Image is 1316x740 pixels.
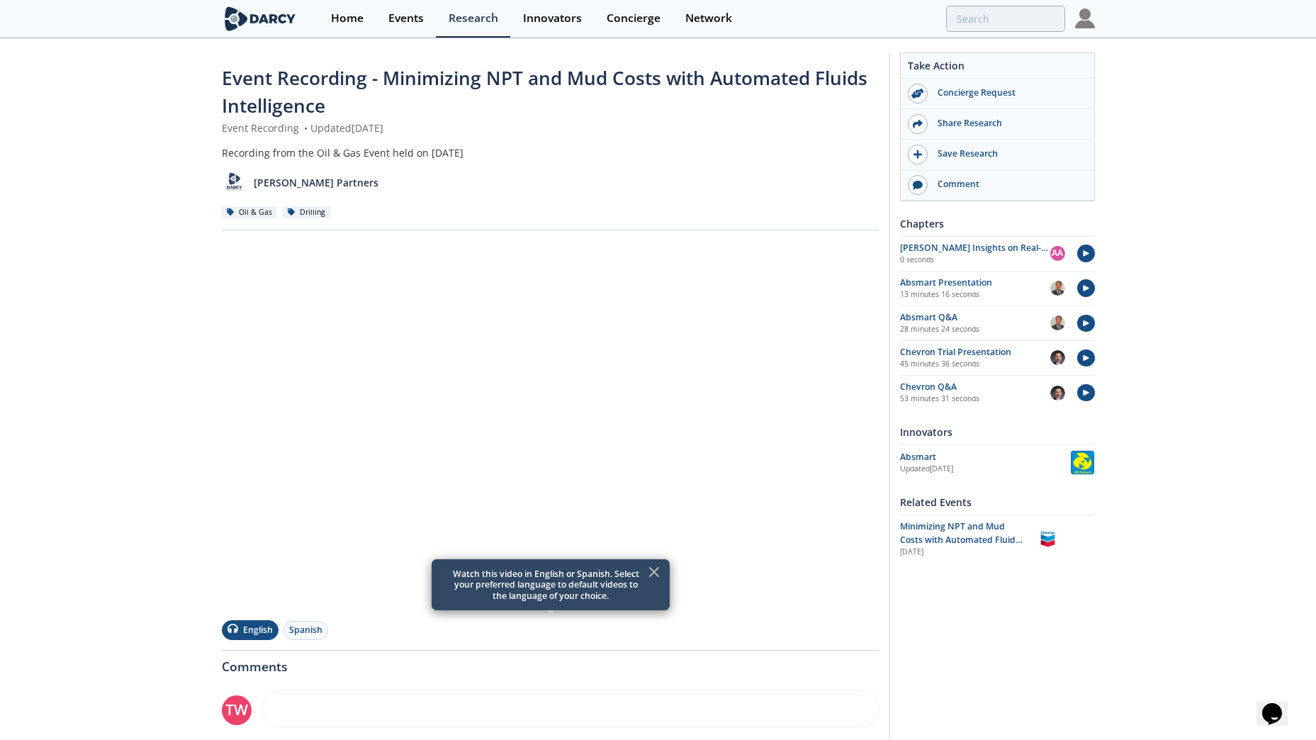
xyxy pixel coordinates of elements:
[1050,246,1065,261] div: AA
[222,651,879,673] div: Comments
[222,120,879,135] div: Event Recording Updated [DATE]
[1070,450,1095,475] img: Absmart
[1256,683,1302,726] iframe: chat widget
[928,178,1086,191] div: Comment
[900,254,1050,266] p: 0 seconds
[900,276,1050,289] div: Absmart Presentation
[222,65,867,118] span: Event Recording - Minimizing NPT and Mud Costs with Automated Fluids Intelligence
[900,420,1095,444] div: Innovators
[685,13,732,24] div: Network
[946,6,1065,32] input: Advanced Search
[900,520,1095,558] a: Minimizing NPT and Mud Costs with Automated Fluids Intelligence [DATE] Chevron
[1077,279,1095,297] img: play-chapters.svg
[331,13,364,24] div: Home
[449,13,498,24] div: Research
[1050,281,1065,296] img: f391ab45-d698-4384-b787-576124f63af6
[900,324,1050,335] p: 28 minutes 24 seconds
[1075,9,1095,28] img: Profile
[928,117,1086,130] div: Share Research
[222,620,279,640] button: English
[254,175,378,190] p: [PERSON_NAME] Partners
[928,86,1086,99] div: Concierge Request
[1050,386,1065,400] img: 0796ef69-b90a-4e68-ba11-5d0191a10bb8
[901,58,1094,79] div: Take Action
[928,147,1086,160] div: Save Research
[1050,350,1065,365] img: 0796ef69-b90a-4e68-ba11-5d0191a10bb8
[302,121,310,135] span: •
[1035,527,1060,551] img: Chevron
[900,450,1095,475] a: Absmart Updated[DATE] Absmart
[1077,315,1095,332] img: play-chapters.svg
[283,206,331,219] div: Drilling
[900,393,1050,405] p: 53 minutes 31 seconds
[900,346,1050,359] div: Chevron Trial Presentation
[607,13,660,24] div: Concierge
[900,359,1050,370] p: 45 minutes 36 seconds
[222,6,299,31] img: logo-wide.svg
[900,381,1050,393] div: Chevron Q&A
[222,240,879,610] iframe: vimeo
[1050,315,1065,330] img: f391ab45-d698-4384-b787-576124f63af6
[900,311,1050,324] div: Absmart Q&A
[900,211,1095,236] div: Chapters
[900,546,1025,558] div: [DATE]
[523,13,582,24] div: Innovators
[283,621,328,640] button: Spanish
[1077,384,1095,402] img: play-chapters.svg
[900,464,1070,475] div: Updated [DATE]
[222,206,278,219] div: Oil & Gas
[439,564,663,606] p: Watch this video in English or Spanish. Select your preferred language to default videos to the l...
[222,695,252,725] div: TW
[388,13,424,24] div: Events
[900,289,1050,301] p: 13 minutes 16 seconds
[900,242,1050,254] div: [PERSON_NAME] Insights on Real-time fluid monitoring
[900,451,1070,464] div: Absmart
[1077,245,1095,262] img: play-chapters.svg
[900,490,1095,515] div: Related Events
[1077,349,1095,367] img: play-chapters.svg
[222,145,879,160] div: Recording from the Oil & Gas Event held on [DATE]
[900,520,1023,559] span: Minimizing NPT and Mud Costs with Automated Fluids Intelligence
